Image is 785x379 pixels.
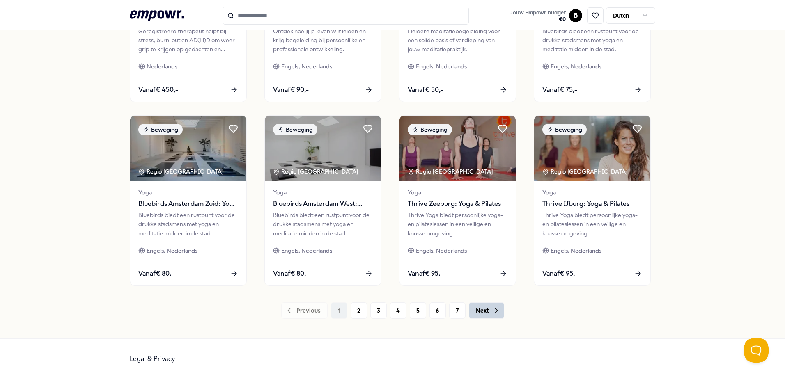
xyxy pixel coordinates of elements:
button: Jouw Empowr budget€0 [509,8,567,24]
button: 3 [370,302,387,319]
div: Beweging [542,124,587,135]
span: Engels, Nederlands [281,62,332,71]
img: package image [265,116,381,181]
button: Next [469,302,504,319]
span: Vanaf € 90,- [273,84,309,95]
button: 4 [390,302,406,319]
div: Regio [GEOGRAPHIC_DATA] [542,167,629,176]
div: Thrive Yoga biedt persoonlijke yoga- en pilateslessen in een veilige en knusse omgeving. [542,210,642,238]
a: Legal & Privacy [130,355,175,363]
span: Yoga [273,188,373,197]
div: Beweging [138,124,183,135]
a: package imageBewegingRegio [GEOGRAPHIC_DATA] YogaThrive Zeeburg: Yoga & PilatesThrive Yoga biedt ... [399,115,516,286]
button: 2 [351,302,367,319]
span: € 0 [510,16,566,23]
span: Vanaf € 450,- [138,84,178,95]
span: Bluebirds Amsterdam West: Yoga & Welzijn [273,199,373,209]
div: Regio [GEOGRAPHIC_DATA] [138,167,225,176]
span: Engels, Nederlands [551,246,601,255]
button: 7 [449,302,466,319]
input: Search for products, categories or subcategories [223,7,469,25]
span: Nederlands [147,62,177,71]
a: package imageBewegingRegio [GEOGRAPHIC_DATA] YogaBluebirds Amsterdam West: Yoga & WelzijnBluebird... [264,115,381,286]
span: Jouw Empowr budget [510,9,566,16]
div: Thrive Yoga biedt persoonlijke yoga- en pilateslessen in een veilige en knusse omgeving. [408,210,507,238]
span: Thrive IJburg: Yoga & Pilates [542,199,642,209]
img: package image [399,116,516,181]
button: B [569,9,582,22]
span: Vanaf € 80,- [138,268,174,279]
a: package imageBewegingRegio [GEOGRAPHIC_DATA] YogaBluebirds Amsterdam Zuid: Yoga & WelzijnBluebird... [130,115,247,286]
span: Bluebirds Amsterdam Zuid: Yoga & Welzijn [138,199,238,209]
div: Bluebirds biedt een rustpunt voor de drukke stadsmens met yoga en meditatie midden in de stad. [138,210,238,238]
span: Vanaf € 75,- [542,84,577,95]
div: Beweging [408,124,452,135]
button: 6 [429,302,446,319]
iframe: Help Scout Beacon - Open [744,338,769,363]
span: Thrive Zeeburg: Yoga & Pilates [408,199,507,209]
div: Geregistreerd therapeut helpt bij stress, burn-out en AD(H)D om weer grip te krijgen op gedachten... [138,27,238,54]
span: Yoga [542,188,642,197]
div: Regio [GEOGRAPHIC_DATA] [408,167,494,176]
div: Bluebirds biedt een rustpunt voor de drukke stadsmens met yoga en meditatie midden in de stad. [542,27,642,54]
span: Engels, Nederlands [416,246,467,255]
div: Regio [GEOGRAPHIC_DATA] [273,167,360,176]
div: Heldere meditatiebegeleiding voor een solide basis of verdieping van jouw meditatiepraktijk. [408,27,507,54]
span: Vanaf € 50,- [408,84,443,95]
span: Yoga [408,188,507,197]
span: Engels, Nederlands [147,246,197,255]
button: 5 [410,302,426,319]
img: package image [130,116,246,181]
a: Jouw Empowr budget€0 [507,7,569,24]
img: package image [534,116,650,181]
span: Vanaf € 95,- [542,268,578,279]
span: Yoga [138,188,238,197]
span: Vanaf € 80,- [273,268,309,279]
span: Engels, Nederlands [416,62,467,71]
span: Engels, Nederlands [551,62,601,71]
div: Bluebirds biedt een rustpunt voor de drukke stadsmens met yoga en meditatie midden in de stad. [273,210,373,238]
span: Engels, Nederlands [281,246,332,255]
a: package imageBewegingRegio [GEOGRAPHIC_DATA] YogaThrive IJburg: Yoga & PilatesThrive Yoga biedt p... [534,115,651,286]
div: Ontdek hoe jij je leven wilt leiden en krijg begeleiding bij persoonlijke en professionele ontwik... [273,27,373,54]
span: Vanaf € 95,- [408,268,443,279]
div: Beweging [273,124,317,135]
